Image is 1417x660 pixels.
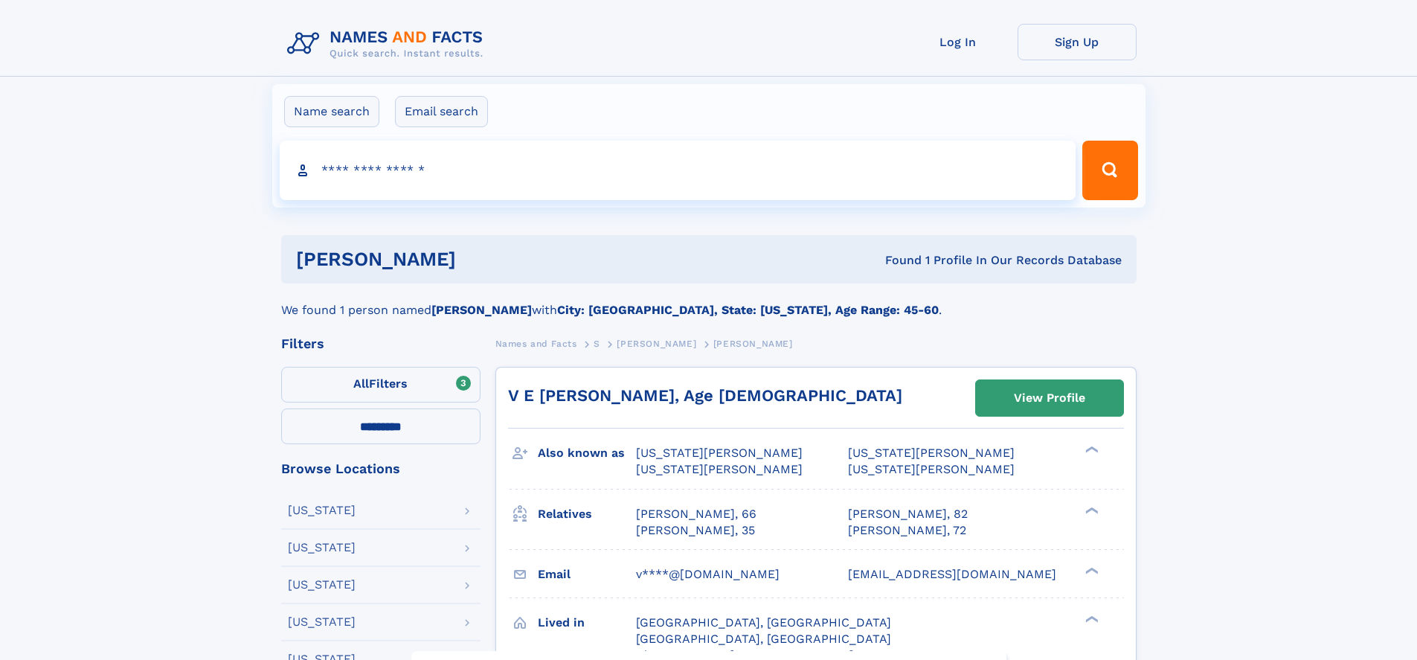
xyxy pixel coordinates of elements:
[636,522,755,539] a: [PERSON_NAME], 35
[353,377,369,391] span: All
[538,610,636,635] h3: Lived in
[636,446,803,460] span: [US_STATE][PERSON_NAME]
[538,562,636,587] h3: Email
[557,303,939,317] b: City: [GEOGRAPHIC_DATA], State: [US_STATE], Age Range: 45-60
[288,504,356,516] div: [US_STATE]
[848,506,968,522] a: [PERSON_NAME], 82
[284,96,379,127] label: Name search
[288,579,356,591] div: [US_STATE]
[848,462,1015,476] span: [US_STATE][PERSON_NAME]
[899,24,1018,60] a: Log In
[848,446,1015,460] span: [US_STATE][PERSON_NAME]
[395,96,488,127] label: Email search
[1082,505,1099,515] div: ❯
[670,252,1122,269] div: Found 1 Profile In Our Records Database
[281,337,481,350] div: Filters
[288,542,356,554] div: [US_STATE]
[296,250,671,269] h1: [PERSON_NAME]
[508,386,902,405] a: V E [PERSON_NAME], Age [DEMOGRAPHIC_DATA]
[636,632,891,646] span: [GEOGRAPHIC_DATA], [GEOGRAPHIC_DATA]
[617,339,696,349] span: [PERSON_NAME]
[636,506,756,522] a: [PERSON_NAME], 66
[495,334,577,353] a: Names and Facts
[1082,141,1137,200] button: Search Button
[280,141,1076,200] input: search input
[538,502,636,527] h3: Relatives
[594,334,600,353] a: S
[281,24,495,64] img: Logo Names and Facts
[281,462,481,475] div: Browse Locations
[1014,381,1085,415] div: View Profile
[538,440,636,466] h3: Also known as
[636,462,803,476] span: [US_STATE][PERSON_NAME]
[976,380,1123,416] a: View Profile
[636,615,891,629] span: [GEOGRAPHIC_DATA], [GEOGRAPHIC_DATA]
[288,616,356,628] div: [US_STATE]
[848,522,966,539] a: [PERSON_NAME], 72
[617,334,696,353] a: [PERSON_NAME]
[713,339,793,349] span: [PERSON_NAME]
[431,303,532,317] b: [PERSON_NAME]
[1082,566,1099,575] div: ❯
[281,283,1137,319] div: We found 1 person named with .
[594,339,600,349] span: S
[1082,614,1099,624] div: ❯
[1018,24,1137,60] a: Sign Up
[281,367,481,403] label: Filters
[1082,445,1099,455] div: ❯
[848,567,1056,581] span: [EMAIL_ADDRESS][DOMAIN_NAME]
